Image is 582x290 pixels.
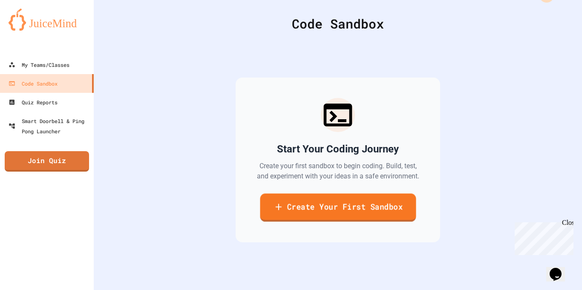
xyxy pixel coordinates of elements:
[260,193,416,221] a: Create Your First Sandbox
[546,256,573,281] iframe: chat widget
[256,161,420,181] p: Create your first sandbox to begin coding. Build, test, and experiment with your ideas in a safe ...
[9,9,85,31] img: logo-orange.svg
[277,142,399,156] h2: Start Your Coding Journey
[511,219,573,255] iframe: chat widget
[9,116,90,136] div: Smart Doorbell & Ping Pong Launcher
[115,14,561,33] div: Code Sandbox
[9,97,58,107] div: Quiz Reports
[3,3,59,54] div: Chat with us now!Close
[9,60,69,70] div: My Teams/Classes
[9,78,58,89] div: Code Sandbox
[5,151,89,172] a: Join Quiz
